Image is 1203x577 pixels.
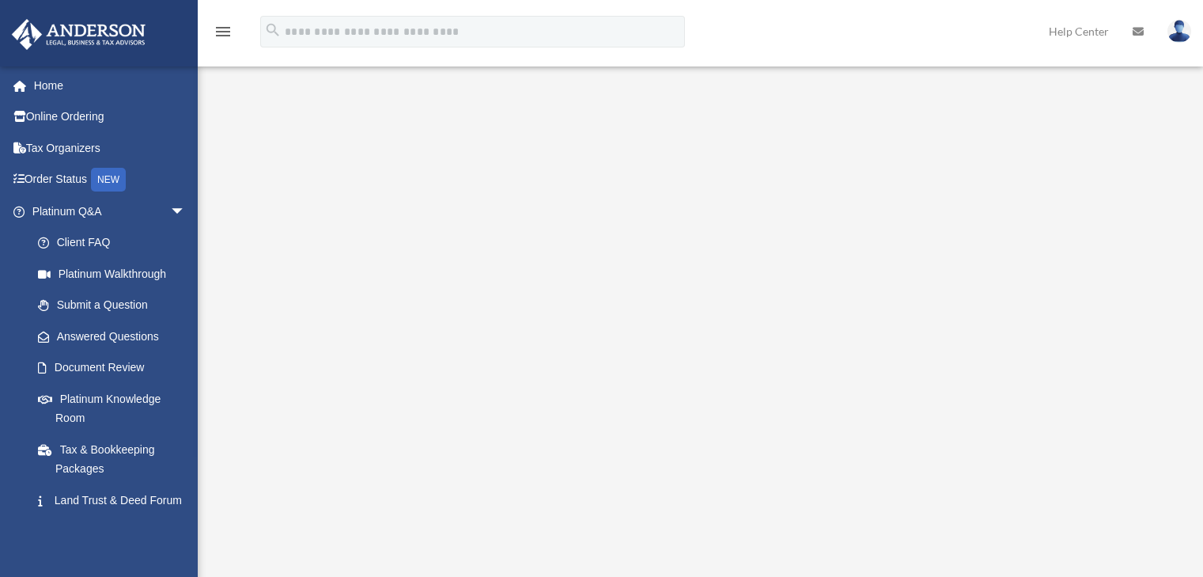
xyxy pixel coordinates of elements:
[11,101,210,133] a: Online Ordering
[11,164,210,196] a: Order StatusNEW
[11,70,210,101] a: Home
[22,434,210,484] a: Tax & Bookkeeping Packages
[22,290,210,321] a: Submit a Question
[11,132,210,164] a: Tax Organizers
[22,383,210,434] a: Platinum Knowledge Room
[22,227,210,259] a: Client FAQ
[22,258,202,290] a: Platinum Walkthrough
[22,321,210,352] a: Answered Questions
[11,195,210,227] a: Platinum Q&Aarrow_drop_down
[7,19,150,50] img: Anderson Advisors Platinum Portal
[214,28,233,41] a: menu
[22,516,210,548] a: Portal Feedback
[264,21,282,39] i: search
[22,484,210,516] a: Land Trust & Deed Forum
[22,352,210,384] a: Document Review
[1167,20,1191,43] img: User Pic
[91,168,126,192] div: NEW
[271,94,1125,569] iframe: <span data-mce-type="bookmark" style="display: inline-block; width: 0px; overflow: hidden; line-h...
[170,195,202,228] span: arrow_drop_down
[214,22,233,41] i: menu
